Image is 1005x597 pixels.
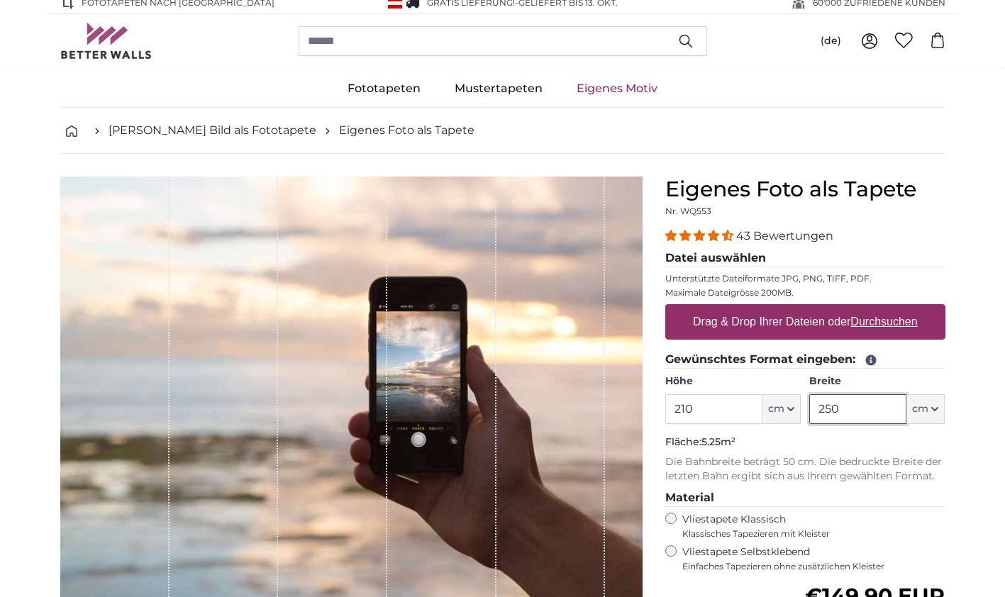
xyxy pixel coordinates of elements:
[682,545,945,572] label: Vliestapete Selbstklebend
[768,402,784,416] span: cm
[665,250,945,267] legend: Datei auswählen
[809,374,945,389] label: Breite
[682,513,933,540] label: Vliestapete Klassisch
[682,528,933,540] span: Klassisches Tapezieren mit Kleister
[438,70,560,107] a: Mustertapeten
[665,489,945,507] legend: Material
[665,351,945,369] legend: Gewünschtes Format eingeben:
[665,273,945,284] p: Unterstützte Dateiformate JPG, PNG, TIFF, PDF.
[665,229,736,242] span: 4.40 stars
[339,122,474,139] a: Eigenes Foto als Tapete
[687,308,923,336] label: Drag & Drop Ihrer Dateien oder
[109,122,316,139] a: [PERSON_NAME] Bild als Fototapete
[60,23,152,59] img: Betterwalls
[665,287,945,298] p: Maximale Dateigrösse 200MB.
[682,561,945,572] span: Einfaches Tapezieren ohne zusätzlichen Kleister
[665,374,801,389] label: Höhe
[665,177,945,202] h1: Eigenes Foto als Tapete
[560,70,674,107] a: Eigenes Motiv
[60,108,945,154] nav: breadcrumbs
[665,455,945,484] p: Die Bahnbreite beträgt 50 cm. Die bedruckte Breite der letzten Bahn ergibt sich aus Ihrem gewählt...
[331,70,438,107] a: Fototapeten
[665,206,711,216] span: Nr. WQ553
[850,316,917,328] u: Durchsuchen
[906,394,945,424] button: cm
[701,435,735,448] span: 5.25m²
[736,229,833,242] span: 43 Bewertungen
[762,394,801,424] button: cm
[912,402,928,416] span: cm
[809,28,853,54] button: (de)
[665,435,945,450] p: Fläche:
